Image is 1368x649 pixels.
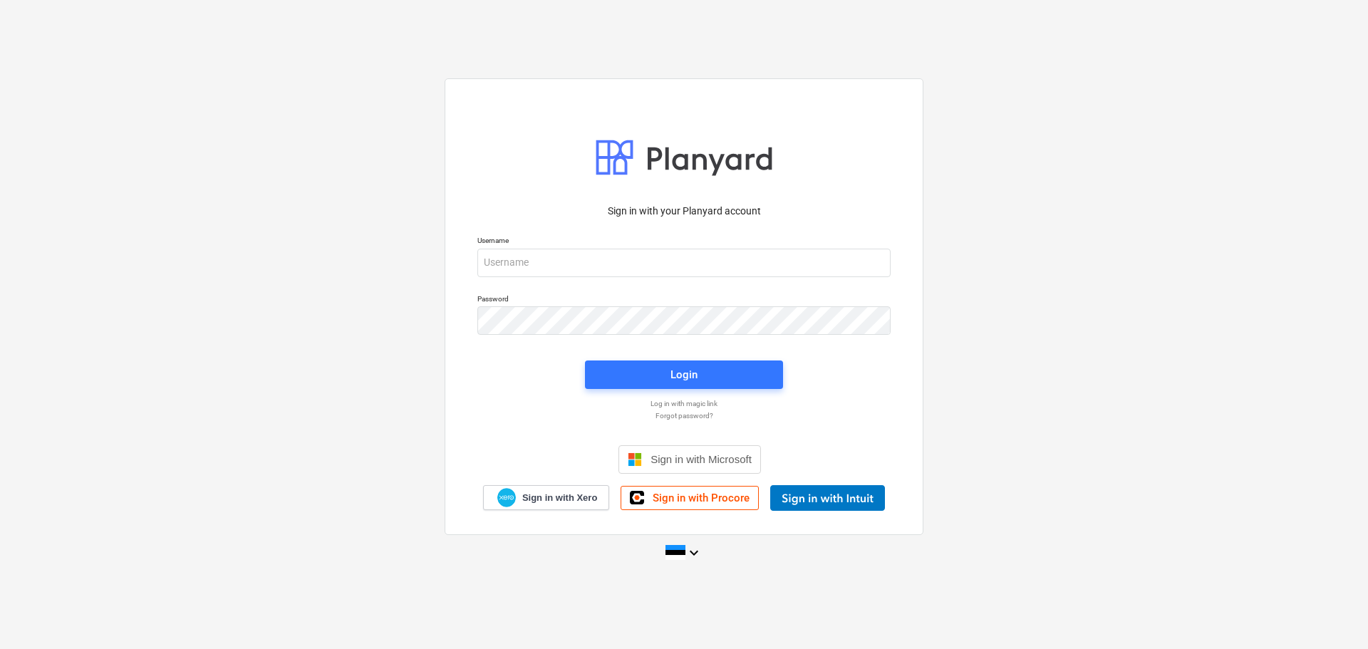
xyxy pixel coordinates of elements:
span: Sign in with Microsoft [651,453,752,465]
p: Username [477,236,891,248]
a: Forgot password? [470,411,898,420]
p: Password [477,294,891,306]
img: Microsoft logo [628,452,642,467]
span: Sign in with Xero [522,492,597,504]
p: Sign in with your Planyard account [477,204,891,219]
span: Sign in with Procore [653,492,750,504]
i: keyboard_arrow_down [685,544,703,561]
div: Login [670,365,698,384]
button: Login [585,360,783,389]
a: Log in with magic link [470,399,898,408]
input: Username [477,249,891,277]
a: Sign in with Procore [621,486,759,510]
a: Sign in with Xero [483,485,610,510]
img: Xero logo [497,488,516,507]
